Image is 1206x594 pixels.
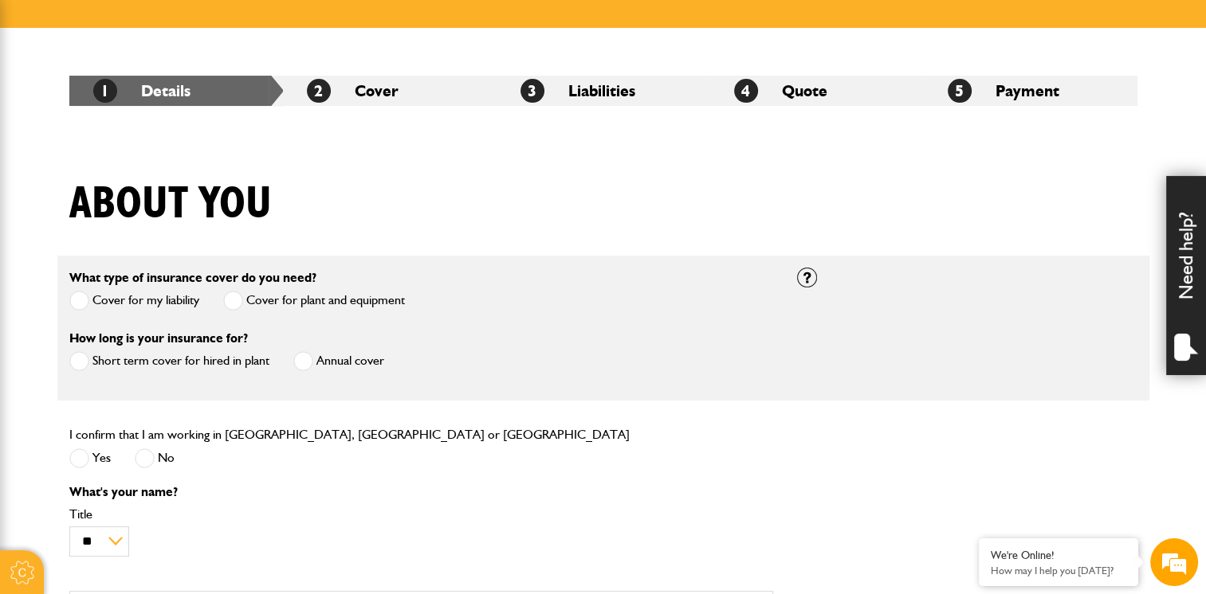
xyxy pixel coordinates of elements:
li: Payment [924,76,1137,106]
span: 3 [521,79,544,103]
li: Liabilities [497,76,710,106]
span: 4 [734,79,758,103]
label: Cover for plant and equipment [223,291,405,311]
label: Yes [69,448,111,468]
label: Short term cover for hired in plant [69,351,269,371]
p: How may I help you today? [991,565,1126,576]
li: Details [69,76,283,106]
li: Quote [710,76,924,106]
span: 1 [93,79,117,103]
span: 5 [948,79,972,103]
li: Cover [283,76,497,106]
label: Cover for my liability [69,291,199,311]
p: What's your name? [69,486,773,498]
label: No [135,448,175,468]
div: Need help? [1166,176,1206,375]
label: How long is your insurance for? [69,332,248,345]
label: Annual cover [293,351,384,371]
label: What type of insurance cover do you need? [69,272,316,284]
h1: About you [69,178,272,231]
span: 2 [307,79,331,103]
label: Title [69,508,773,521]
label: I confirm that I am working in [GEOGRAPHIC_DATA], [GEOGRAPHIC_DATA] or [GEOGRAPHIC_DATA] [69,428,630,441]
div: We're Online! [991,549,1126,562]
